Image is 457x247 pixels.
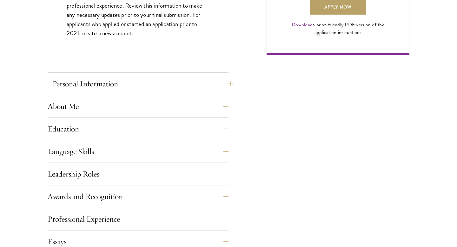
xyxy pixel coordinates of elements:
[52,76,233,91] button: Personal Information
[48,121,228,137] button: Education
[48,211,228,227] button: Professional Experience
[48,166,228,182] button: Leadership Roles
[48,144,228,159] button: Language Skills
[284,21,392,36] div: a print-friendly PDF version of the application instructions
[292,21,313,29] a: Download
[48,99,228,114] button: About Me
[48,189,228,204] button: Awards and Recognition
